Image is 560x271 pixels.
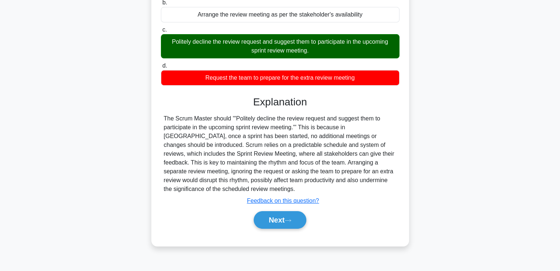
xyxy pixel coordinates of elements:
div: Politely decline the review request and suggest them to participate in the upcoming sprint review... [161,34,399,58]
div: Request the team to prepare for the extra review meeting [161,70,399,86]
span: d. [162,62,167,69]
a: Feedback on this question? [247,198,319,204]
div: Arrange the review meeting as per the stakeholder's availability [161,7,399,22]
span: c. [162,26,167,33]
div: The Scrum Master should '''Politely decline the review request and suggest them to participate in... [164,114,397,194]
h3: Explanation [165,96,395,108]
button: Next [254,211,306,229]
